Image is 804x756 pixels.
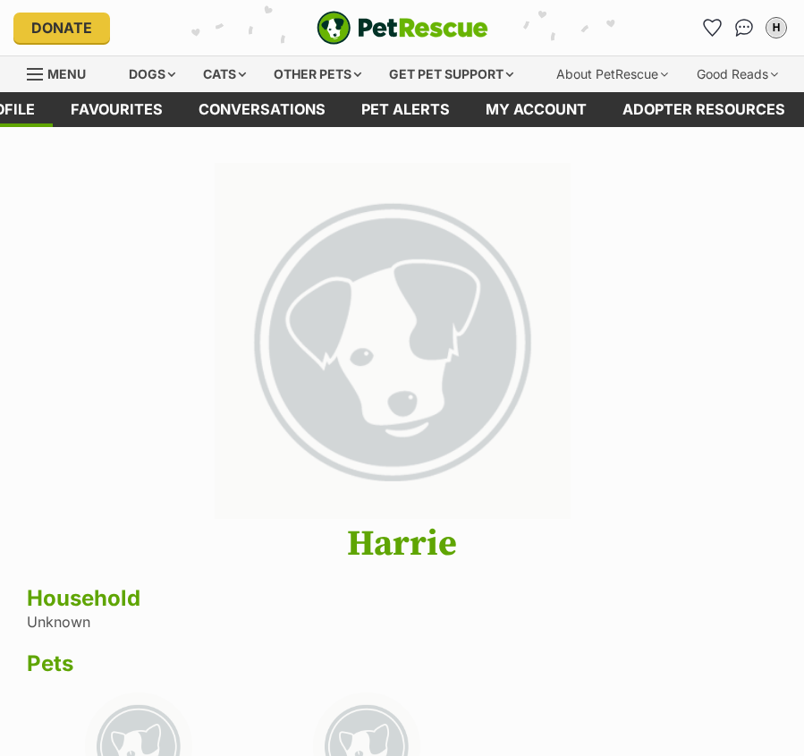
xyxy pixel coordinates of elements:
[735,19,754,37] img: chat-41dd97257d64d25036548639549fe6c8038ab92f7586957e7f3b1b290dea8141.svg
[698,13,791,42] ul: Account quick links
[27,651,777,676] h3: Pets
[27,523,777,565] h1: Harrie
[343,92,468,127] a: Pet alerts
[116,56,188,92] div: Dogs
[190,56,258,92] div: Cats
[605,92,803,127] a: Adopter resources
[698,13,726,42] a: Favourites
[53,92,181,127] a: Favourites
[317,11,488,45] img: logo-e224e6f780fb5917bec1dbf3a21bbac754714ae5b6737aabdf751b685950b380.svg
[468,92,605,127] a: My account
[544,56,681,92] div: About PetRescue
[215,163,571,520] img: large_default-f37c3b2ddc539b7721ffdbd4c88987add89f2ef0fd77a71d0d44a6cf3104916e.png
[27,56,98,89] a: Menu
[27,586,777,611] h3: Household
[767,19,785,37] div: H
[47,66,86,81] span: Menu
[684,56,791,92] div: Good Reads
[377,56,526,92] div: Get pet support
[730,13,758,42] a: Conversations
[762,13,791,42] button: My account
[317,11,488,45] a: PetRescue
[261,56,374,92] div: Other pets
[13,13,110,43] a: Donate
[181,92,343,127] a: conversations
